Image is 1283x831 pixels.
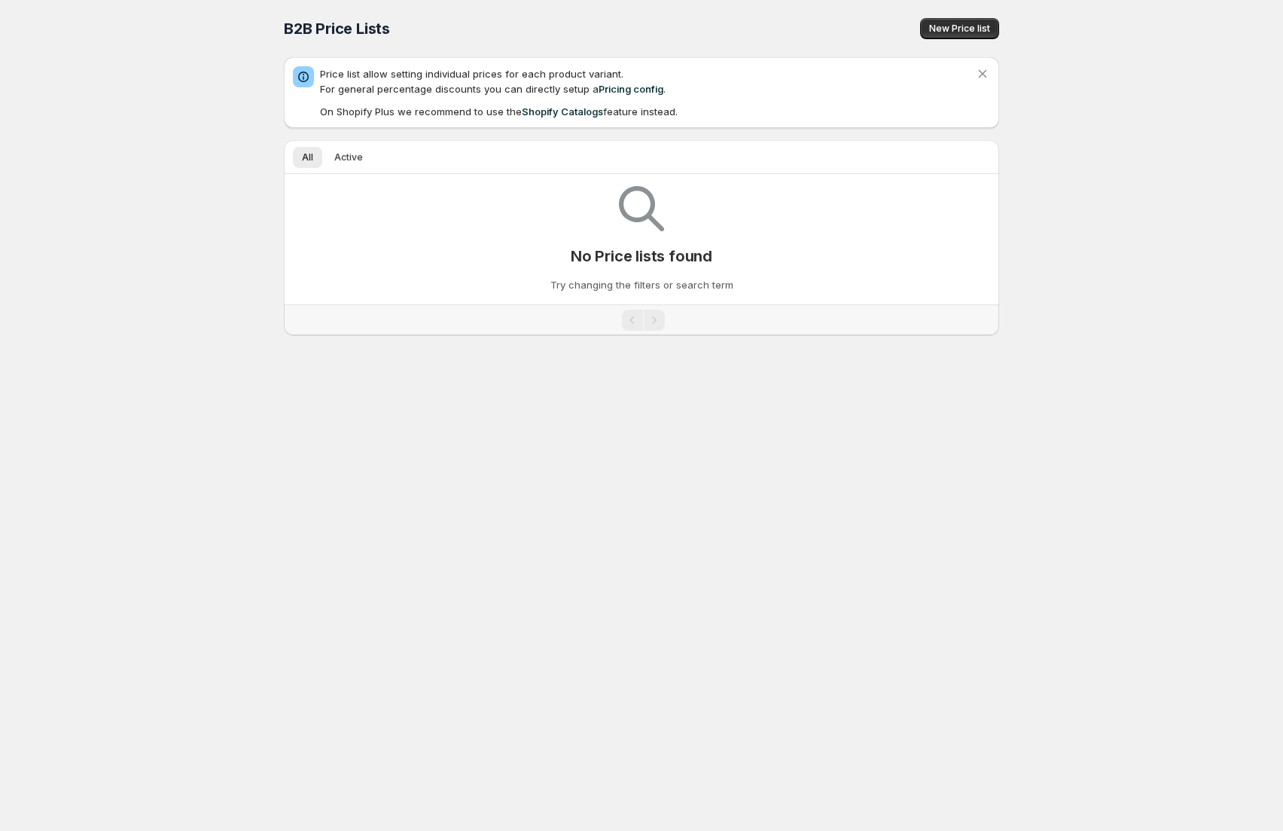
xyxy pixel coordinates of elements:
[284,304,999,335] nav: Pagination
[320,66,975,96] p: Price list allow setting individual prices for each product variant. For general percentage disco...
[619,186,664,231] img: Empty search results
[334,151,363,163] span: Active
[599,83,663,95] a: Pricing config
[920,18,999,39] button: New Price list
[972,63,993,84] button: Dismiss notification
[284,20,390,38] span: B2B Price Lists
[550,277,733,292] p: Try changing the filters or search term
[302,151,313,163] span: All
[929,23,990,35] span: New Price list
[320,104,975,119] p: On Shopify Plus we recommend to use the feature instead.
[571,247,712,265] p: No Price lists found
[522,105,603,118] a: Shopify Catalogs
